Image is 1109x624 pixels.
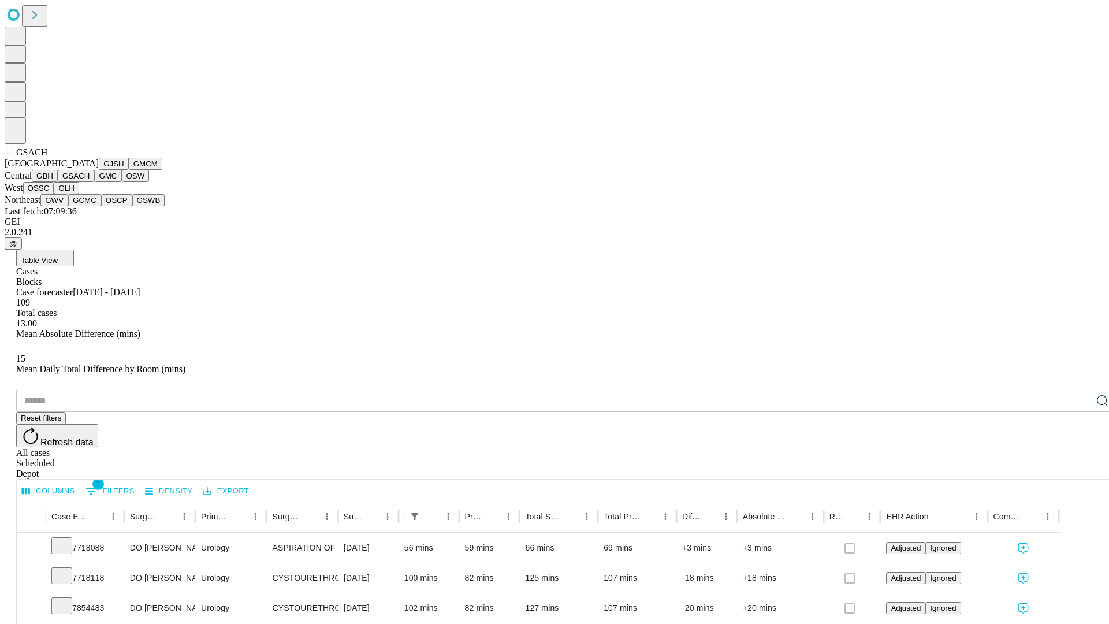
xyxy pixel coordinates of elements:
div: 100 mins [404,563,453,593]
button: @ [5,237,22,250]
button: GSACH [58,170,94,182]
span: Adjusted [891,574,921,582]
div: Case Epic Id [51,512,88,521]
span: Adjusted [891,604,921,612]
button: Sort [563,508,579,525]
button: GMCM [129,158,162,170]
button: Menu [176,508,192,525]
button: Sort [89,508,105,525]
div: Surgery Date [344,512,362,521]
div: DO [PERSON_NAME] A Do [130,533,189,563]
div: 7718088 [51,533,118,563]
div: +3 mins [743,533,818,563]
button: Sort [231,508,247,525]
div: Resolved in EHR [829,512,844,521]
button: GCMC [68,194,101,206]
span: Case forecaster [16,287,73,297]
button: Refresh data [16,424,98,447]
button: Menu [805,508,821,525]
div: Predicted In Room Duration [465,512,483,521]
div: 69 mins [604,533,671,563]
button: Reset filters [16,412,66,424]
span: Mean Daily Total Difference by Room (mins) [16,364,185,374]
button: Sort [641,508,657,525]
span: Adjusted [891,544,921,552]
div: 59 mins [465,533,514,563]
span: [DATE] - [DATE] [73,287,140,297]
button: Sort [845,508,861,525]
button: Menu [579,508,595,525]
div: -20 mins [682,593,731,623]
span: Total cases [16,308,57,318]
button: Adjusted [886,572,925,584]
button: Show filters [407,508,423,525]
div: Primary Service [201,512,230,521]
button: Menu [105,508,121,525]
span: 13.00 [16,318,37,328]
div: 56 mins [404,533,453,563]
div: 127 mins [525,593,592,623]
div: -18 mins [682,563,731,593]
div: Absolute Difference [743,512,787,521]
button: Ignored [925,572,961,584]
button: OSCP [101,194,132,206]
span: Ignored [930,574,956,582]
button: Menu [861,508,877,525]
button: Menu [440,508,456,525]
button: Sort [930,508,946,525]
span: Northeast [5,195,40,205]
button: Sort [788,508,805,525]
div: 7718118 [51,563,118,593]
div: Total Scheduled Duration [525,512,561,521]
span: Ignored [930,604,956,612]
div: 102 mins [404,593,453,623]
div: 66 mins [525,533,592,563]
div: Total Predicted Duration [604,512,640,521]
button: Ignored [925,602,961,614]
span: Last fetch: 07:09:36 [5,206,77,216]
div: Urology [201,563,260,593]
div: 82 mins [465,563,514,593]
div: [DATE] [344,593,393,623]
div: 125 mins [525,563,592,593]
div: Scheduled In Room Duration [404,512,405,521]
div: Surgery Name [272,512,301,521]
button: Sort [363,508,379,525]
div: [DATE] [344,533,393,563]
button: Density [142,482,196,500]
button: Expand [23,569,40,589]
span: Refresh data [40,437,94,447]
div: Comments [993,512,1022,521]
div: DO [PERSON_NAME] A Do [130,593,189,623]
div: Urology [201,533,260,563]
span: 15 [16,354,25,363]
button: Adjusted [886,602,925,614]
button: GLH [54,182,79,194]
button: Menu [718,508,734,525]
button: Menu [500,508,516,525]
span: 1 [92,478,104,490]
button: Expand [23,538,40,559]
div: 7854483 [51,593,118,623]
button: Table View [16,250,74,266]
button: OSW [122,170,150,182]
button: Menu [969,508,985,525]
button: GJSH [99,158,129,170]
button: Show filters [83,482,137,500]
button: Adjusted [886,542,925,554]
span: West [5,183,23,192]
div: +20 mins [743,593,818,623]
div: 107 mins [604,593,671,623]
button: GBH [32,170,58,182]
div: EHR Action [886,512,928,521]
div: +18 mins [743,563,818,593]
span: GSACH [16,147,47,157]
span: [GEOGRAPHIC_DATA] [5,158,99,168]
button: Select columns [19,482,78,500]
button: GMC [94,170,121,182]
button: Menu [657,508,673,525]
span: Ignored [930,544,956,552]
span: Reset filters [21,414,61,422]
span: 109 [16,298,30,307]
span: Central [5,170,32,180]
